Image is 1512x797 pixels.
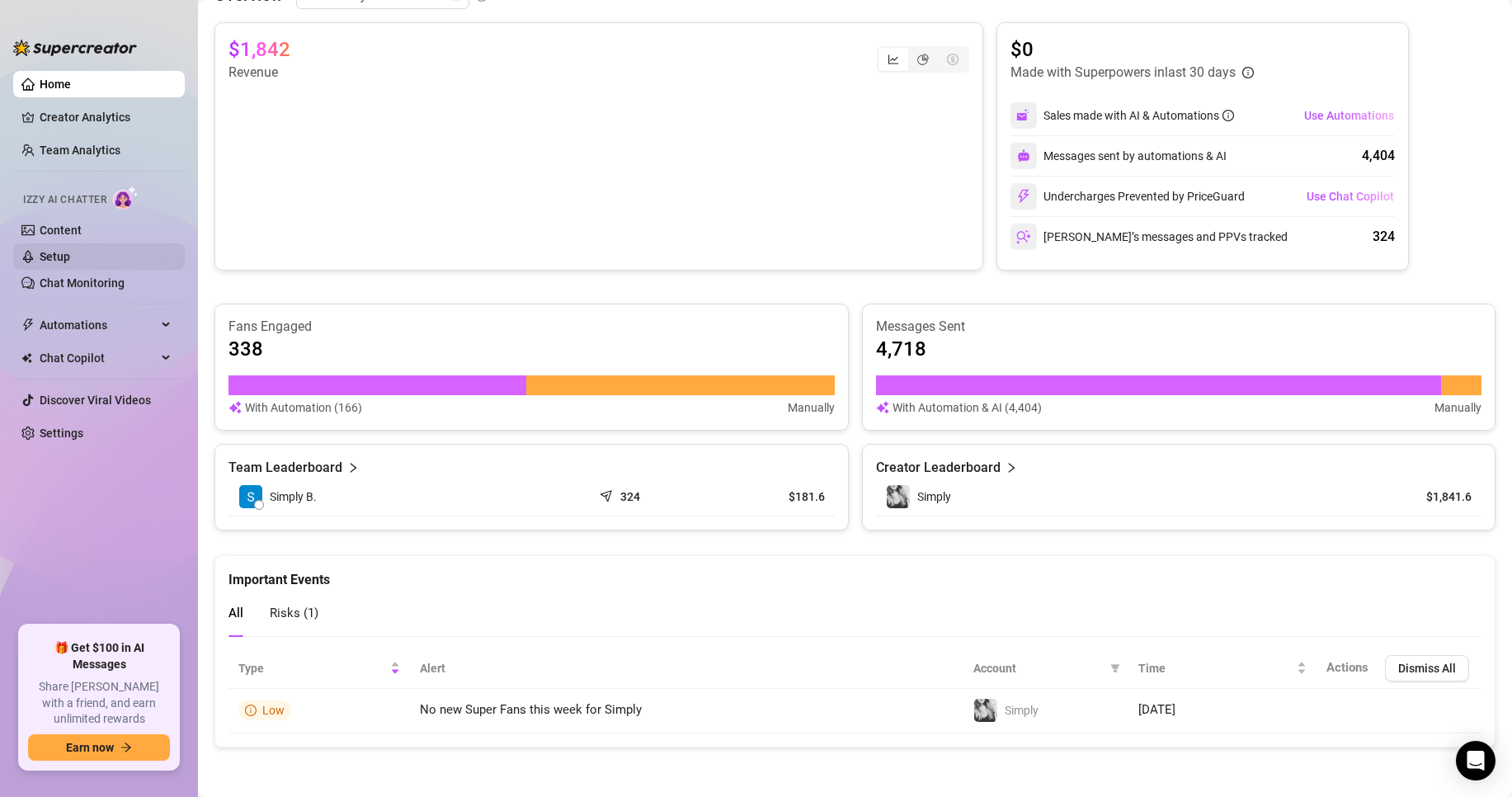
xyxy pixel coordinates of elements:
[270,606,318,620] span: Risks ( 1 )
[1016,108,1031,123] img: svg%3e
[1010,224,1288,250] div: [PERSON_NAME]’s messages and PPVs tracked
[40,312,157,338] span: Automations
[40,345,157,371] span: Chat Copilot
[1017,149,1030,163] img: svg%3e
[410,648,963,689] th: Alert
[262,704,285,717] span: Low
[893,398,1042,417] article: With Automation & AI (4,404)
[21,318,35,332] span: thunderbolt
[40,104,172,130] a: Creator Analytics
[947,54,959,65] span: dollar-circle
[1110,663,1120,673] span: filter
[270,488,317,506] span: Simply B.
[245,398,362,417] article: With Automation (166)
[1242,67,1254,78] span: info-circle
[40,224,82,237] a: Content
[21,352,32,364] img: Chat Copilot
[120,742,132,753] span: arrow-right
[876,336,926,362] article: 4,718
[228,606,243,620] span: All
[1006,458,1017,478] span: right
[28,734,170,761] button: Earn nowarrow-right
[245,705,257,716] span: info-circle
[1456,741,1496,780] div: Open Intercom Messenger
[1138,702,1175,717] span: [DATE]
[40,78,71,91] a: Home
[876,398,889,417] img: svg%3e
[1138,659,1293,677] span: Time
[23,192,106,208] span: Izzy AI Chatter
[1306,183,1395,210] button: Use Chat Copilot
[1010,183,1245,210] div: Undercharges Prevented by PriceGuard
[876,458,1001,478] article: Creator Leaderboard
[788,398,835,417] article: Manually
[420,702,642,717] span: No new Super Fans this week for Simply
[1307,190,1394,203] span: Use Chat Copilot
[228,398,242,417] img: svg%3e
[888,54,899,65] span: line-chart
[1434,398,1481,417] article: Manually
[40,250,70,263] a: Setup
[228,648,410,689] th: Type
[1005,704,1039,717] span: Simply
[228,63,290,83] article: Revenue
[1397,488,1472,505] article: $1,841.6
[620,488,640,505] article: 324
[228,556,1481,590] div: Important Events
[1107,656,1123,681] span: filter
[1398,662,1456,675] span: Dismiss All
[238,659,387,677] span: Type
[228,36,290,63] article: $1,842
[1010,63,1236,83] article: Made with Superpowers in last 30 days
[1385,655,1469,681] button: Dismiss All
[917,490,951,503] span: Simply
[1128,648,1317,689] th: Time
[887,485,910,508] img: Simply
[239,485,262,508] img: Simply Basic
[600,486,616,502] span: send
[40,427,83,440] a: Settings
[228,336,263,362] article: 338
[28,679,170,728] span: Share [PERSON_NAME] with a friend, and earn unlimited rewards
[1010,143,1227,169] div: Messages sent by automations & AI
[1010,36,1254,63] article: $0
[13,40,137,56] img: logo-BBDzfeDw.svg
[40,276,125,290] a: Chat Monitoring
[1303,102,1395,129] button: Use Automations
[1222,110,1234,121] span: info-circle
[28,640,170,672] span: 🎁 Get $100 in AI Messages
[1362,146,1395,166] div: 4,404
[228,318,835,336] article: Fans Engaged
[1016,189,1031,204] img: svg%3e
[1326,660,1368,675] span: Actions
[228,458,342,478] article: Team Leaderboard
[1043,106,1234,125] div: Sales made with AI & Automations
[877,46,969,73] div: segmented control
[40,144,120,157] a: Team Analytics
[40,394,151,407] a: Discover Viral Videos
[1016,229,1031,244] img: svg%3e
[974,699,997,722] img: Simply
[1304,109,1394,122] span: Use Automations
[876,318,1482,336] article: Messages Sent
[917,54,929,65] span: pie-chart
[347,458,359,478] span: right
[113,186,139,210] img: AI Chatter
[973,659,1104,677] span: Account
[66,741,114,754] span: Earn now
[723,488,825,505] article: $181.6
[1373,227,1395,247] div: 324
